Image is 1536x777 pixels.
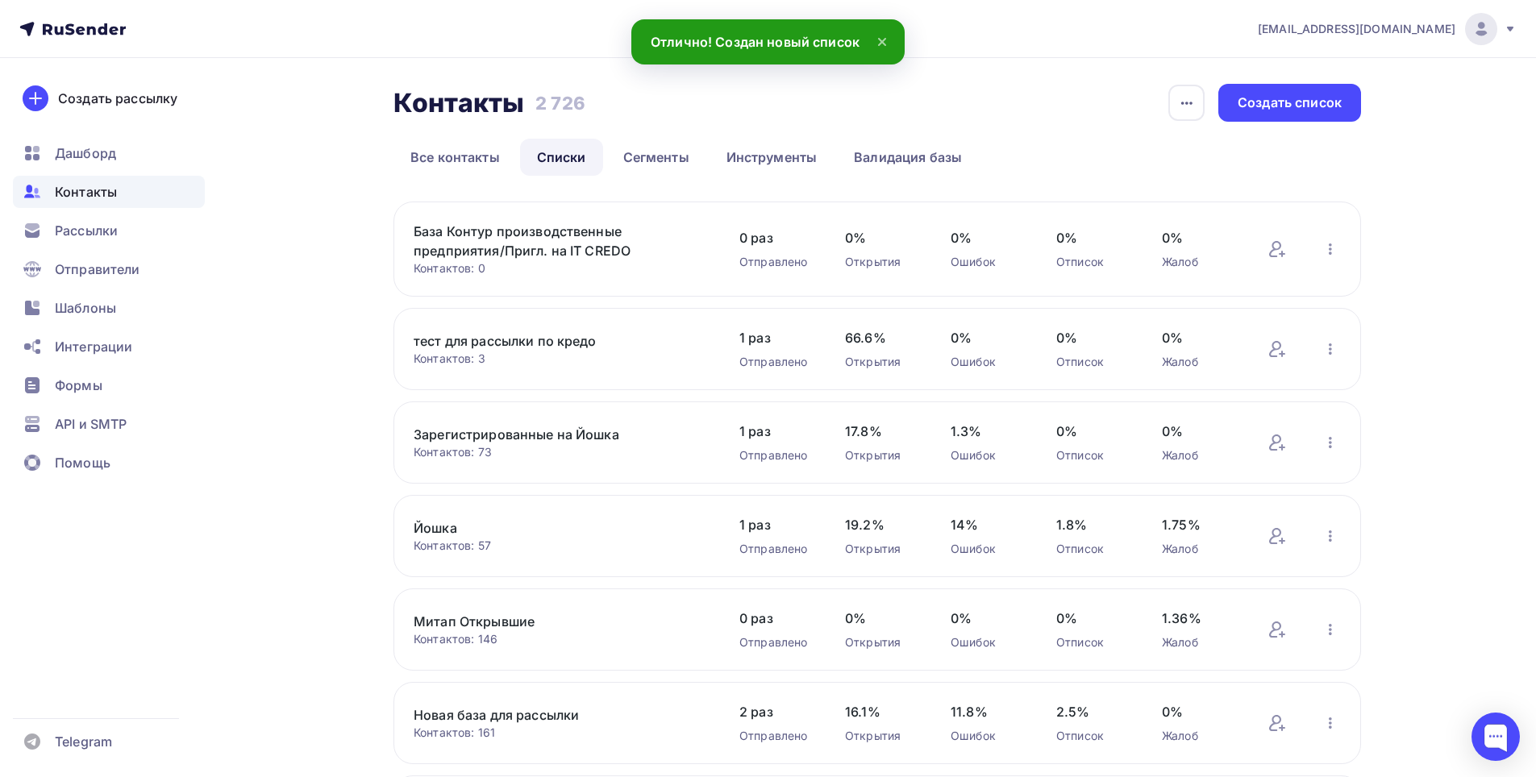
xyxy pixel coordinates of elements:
[535,92,585,114] h3: 2 726
[1056,354,1130,370] div: Отписок
[414,425,688,444] a: Зарегистрированные на Йошка
[13,253,205,285] a: Отправители
[739,228,813,247] span: 0 раз
[739,541,813,557] div: Отправлено
[414,538,707,554] div: Контактов: 57
[55,221,118,240] span: Рассылки
[1056,634,1130,650] div: Отписок
[1056,422,1130,441] span: 0%
[837,139,979,176] a: Валидация базы
[55,414,127,434] span: API и SMTP
[951,541,1024,557] div: Ошибок
[55,732,112,751] span: Telegram
[951,702,1024,721] span: 11.8%
[951,447,1024,463] div: Ошибок
[845,609,918,628] span: 0%
[55,260,140,279] span: Отправители
[393,87,524,119] h2: Контакты
[1056,728,1130,744] div: Отписок
[739,328,813,347] span: 1 раз
[845,328,918,347] span: 66.6%
[1162,515,1235,534] span: 1.75%
[414,518,688,538] a: Йошка
[710,139,835,176] a: Инструменты
[739,422,813,441] span: 1 раз
[739,254,813,270] div: Отправлено
[13,369,205,401] a: Формы
[845,541,918,557] div: Открытия
[13,137,205,169] a: Дашборд
[1056,447,1130,463] div: Отписок
[951,254,1024,270] div: Ошибок
[1162,541,1235,557] div: Жалоб
[13,176,205,208] a: Контакты
[845,422,918,441] span: 17.8%
[1162,354,1235,370] div: Жалоб
[1162,447,1235,463] div: Жалоб
[414,725,707,741] div: Контактов: 161
[739,447,813,463] div: Отправлено
[414,612,688,631] a: Митап Открывшие
[1162,702,1235,721] span: 0%
[845,228,918,247] span: 0%
[1258,13,1517,45] a: [EMAIL_ADDRESS][DOMAIN_NAME]
[951,354,1024,370] div: Ошибок
[951,515,1024,534] span: 14%
[520,139,603,176] a: Списки
[845,634,918,650] div: Открытия
[55,453,110,472] span: Помощь
[739,702,813,721] span: 2 раз
[414,260,707,276] div: Контактов: 0
[1056,515,1130,534] span: 1.8%
[845,254,918,270] div: Открытия
[55,337,132,356] span: Интеграции
[739,354,813,370] div: Отправлено
[739,609,813,628] span: 0 раз
[951,422,1024,441] span: 1.3%
[1162,634,1235,650] div: Жалоб
[739,634,813,650] div: Отправлено
[951,328,1024,347] span: 0%
[1056,228,1130,247] span: 0%
[1162,228,1235,247] span: 0%
[1162,728,1235,744] div: Жалоб
[951,609,1024,628] span: 0%
[58,89,177,108] div: Создать рассылку
[951,228,1024,247] span: 0%
[739,728,813,744] div: Отправлено
[1056,702,1130,721] span: 2.5%
[55,376,102,395] span: Формы
[951,634,1024,650] div: Ошибок
[55,143,116,163] span: Дашборд
[1162,422,1235,441] span: 0%
[1162,328,1235,347] span: 0%
[1162,254,1235,270] div: Жалоб
[606,139,706,176] a: Сегменты
[1258,21,1455,37] span: [EMAIL_ADDRESS][DOMAIN_NAME]
[739,515,813,534] span: 1 раз
[845,354,918,370] div: Открытия
[951,728,1024,744] div: Ошибок
[393,139,517,176] a: Все контакты
[414,631,707,647] div: Контактов: 146
[414,331,688,351] a: тест для рассылки по кредо
[1238,93,1342,112] div: Создать список
[1056,541,1130,557] div: Отписок
[414,705,688,725] a: Новая база для рассылки
[845,728,918,744] div: Открытия
[414,351,707,367] div: Контактов: 3
[13,292,205,324] a: Шаблоны
[845,515,918,534] span: 19.2%
[1056,609,1130,628] span: 0%
[1162,609,1235,628] span: 1.36%
[13,214,205,247] a: Рассылки
[55,298,116,318] span: Шаблоны
[1056,254,1130,270] div: Отписок
[1056,328,1130,347] span: 0%
[845,447,918,463] div: Открытия
[55,182,117,202] span: Контакты
[845,702,918,721] span: 16.1%
[414,444,707,460] div: Контактов: 73
[414,222,688,260] a: База Контур производственные предприятия/Пригл. на IT CREDO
